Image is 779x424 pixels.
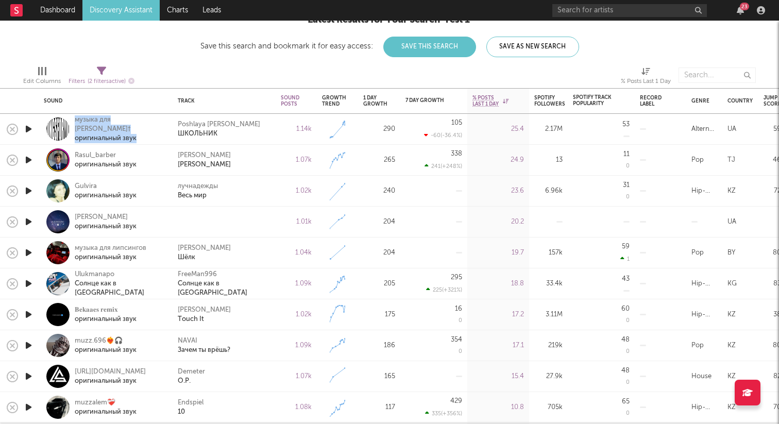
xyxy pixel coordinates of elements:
div: 1.09k [281,278,312,290]
div: Hip-Hop/Rap [691,185,717,197]
div: 43 [622,276,630,282]
a: [PERSON_NAME] [178,151,231,160]
div: оригинальный звук [75,408,137,417]
div: 0 [626,163,630,169]
div: 48 [621,367,630,374]
div: Ulukmanapo [75,270,165,279]
div: 225 ( +321 % ) [426,286,462,293]
a: [PERSON_NAME]оригинальный звук [75,213,137,231]
div: 19.7 [472,247,524,259]
div: Sound Posts [281,95,299,107]
div: 17.1 [472,340,524,352]
div: оригинальный звук [75,134,165,143]
div: оригинальный звук [75,253,146,262]
div: 0 [626,194,630,200]
a: лучнадежды [178,182,218,191]
div: % Posts Last 1 Day [621,62,671,92]
a: Rasul_barberоригинальный звук [75,151,137,169]
div: Rasul_barber [75,151,137,160]
div: KZ [727,185,736,197]
div: Pop [691,154,704,166]
a: [PERSON_NAME] [178,160,231,169]
div: Gulvira [75,182,137,191]
div: 33.4k [534,278,563,290]
div: 265 [363,154,395,166]
div: Genre [691,98,709,104]
div: 1.09k [281,340,312,352]
div: 25.4 [472,123,524,135]
span: ( 2 filters active) [88,79,126,84]
div: оригинальный звук [75,346,137,355]
a: FreeMan996 [178,270,217,279]
div: оригинальный звук [75,315,137,324]
a: Зачем ты врёшь? [178,346,230,355]
a: музыка для липсинговоригинальный звук [75,244,146,262]
div: 24.9 [472,154,524,166]
span: % Posts Last 1 Day [472,95,500,107]
div: 204 [363,247,395,259]
div: UA [727,216,736,228]
div: [PERSON_NAME] [178,306,231,315]
a: Шёлк [178,253,195,262]
div: Save this search and bookmark it for easy access: [200,42,579,50]
div: Edit Columns [23,62,61,92]
div: оригинальный звук [75,191,137,200]
a: NAVAI [178,336,197,346]
a: 𝐁𝐞𝐤𝐚𝐚𝐞𝐬 𝐫𝐞𝐦𝐢𝐱оригинальный звук [75,306,137,324]
div: Pop [691,247,704,259]
div: 105 [451,120,462,126]
a: Солнце как в [GEOGRAPHIC_DATA] [178,279,270,298]
div: 186 [363,340,395,352]
div: оригинальный звук [75,377,146,386]
div: Hip-Hop/Rap [691,278,717,290]
div: 17.2 [472,309,524,321]
div: Track [178,98,265,104]
div: muzzalem❤️‍🩹 [75,398,137,408]
a: Gulviraоригинальный звук [75,182,137,200]
div: 295 [451,274,462,281]
a: Demeter [178,367,205,377]
div: UA [727,123,736,135]
div: 1.04k [281,247,312,259]
div: 18.8 [472,278,524,290]
a: muzz.696❤️‍🔥🎧оригинальный звук [75,336,137,355]
div: 0 [459,318,462,324]
div: 15.4 [472,370,524,383]
input: Search... [679,67,756,83]
div: 31 [623,182,630,189]
div: 0 [459,349,462,354]
div: 27.9k [534,370,563,383]
div: Record Label [640,95,666,107]
div: 48 [621,336,630,343]
div: 1 Day Growth [363,95,387,107]
a: Touch It [178,315,204,324]
div: 165 [363,370,395,383]
div: % Posts Last 1 Day [621,75,671,88]
div: Hip-Hop/Rap [691,401,717,414]
div: оригинальный звук [75,222,137,231]
div: 338 [451,150,462,157]
div: 1.07k [281,154,312,166]
div: House [691,370,712,383]
div: O.P. [178,377,191,386]
div: 0 [626,349,630,354]
a: Poshlaya [PERSON_NAME] [178,120,260,129]
div: [URL][DOMAIN_NAME] [75,367,146,377]
div: музыка для [PERSON_NAME]† [75,115,165,134]
a: музыка для [PERSON_NAME]†оригинальный звук [75,115,165,143]
div: 𝐁𝐞𝐤𝐚𝐚𝐞𝐬 𝐫𝐞𝐦𝐢𝐱 [75,306,137,315]
div: 1.02k [281,185,312,197]
div: Spotify Followers [534,95,565,107]
div: 117 [363,401,395,414]
div: KZ [727,370,736,383]
div: 20.2 [472,216,524,228]
a: ШКОЛЬНИК [178,129,217,139]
